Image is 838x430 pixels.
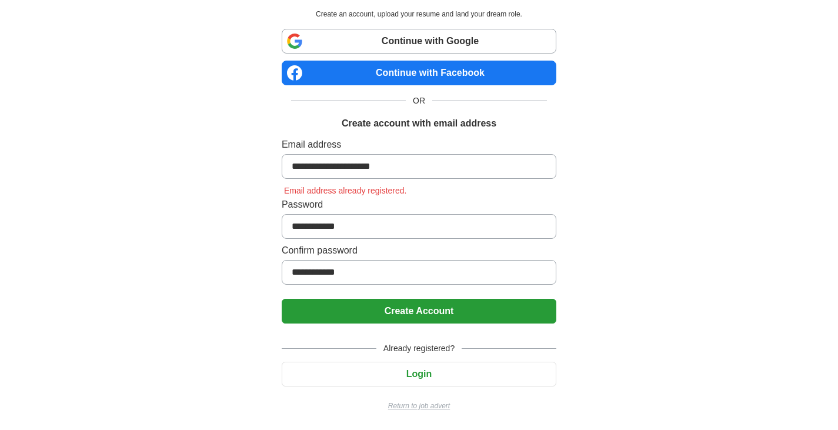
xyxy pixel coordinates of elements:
[282,401,556,411] a: Return to job advert
[282,299,556,324] button: Create Account
[282,138,556,152] label: Email address
[342,116,496,131] h1: Create account with email address
[282,29,556,54] a: Continue with Google
[284,9,554,19] p: Create an account, upload your resume and land your dream role.
[282,369,556,379] a: Login
[376,342,462,355] span: Already registered?
[282,362,556,386] button: Login
[282,244,556,258] label: Confirm password
[282,198,556,212] label: Password
[282,61,556,85] a: Continue with Facebook
[282,186,409,195] span: Email address already registered.
[406,95,432,107] span: OR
